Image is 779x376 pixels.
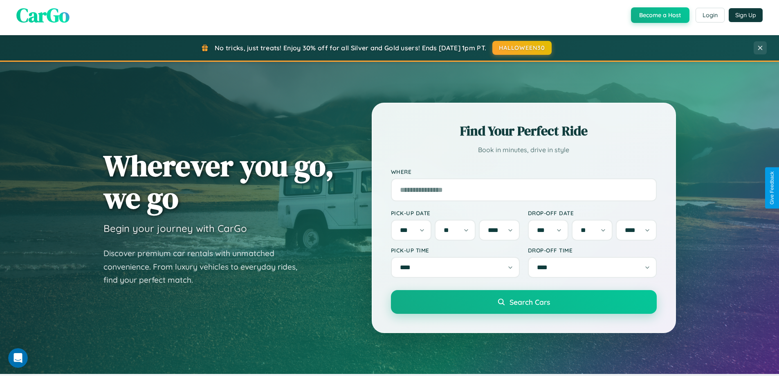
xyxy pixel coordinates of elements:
label: Where [391,168,657,175]
button: Sign Up [729,8,763,22]
h2: Find Your Perfect Ride [391,122,657,140]
label: Pick-up Date [391,209,520,216]
button: HALLOWEEN30 [492,41,552,55]
button: Login [696,8,725,23]
iframe: Intercom live chat [8,348,28,368]
h1: Wherever you go, we go [103,149,334,214]
span: No tricks, just treats! Enjoy 30% off for all Silver and Gold users! Ends [DATE] 1pm PT. [215,44,486,52]
div: Give Feedback [769,171,775,205]
h3: Begin your journey with CarGo [103,222,247,234]
label: Drop-off Date [528,209,657,216]
p: Discover premium car rentals with unmatched convenience. From luxury vehicles to everyday rides, ... [103,247,308,287]
label: Pick-up Time [391,247,520,254]
span: Search Cars [510,297,550,306]
p: Book in minutes, drive in style [391,144,657,156]
button: Become a Host [631,7,689,23]
button: Search Cars [391,290,657,314]
span: CarGo [16,2,70,29]
label: Drop-off Time [528,247,657,254]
